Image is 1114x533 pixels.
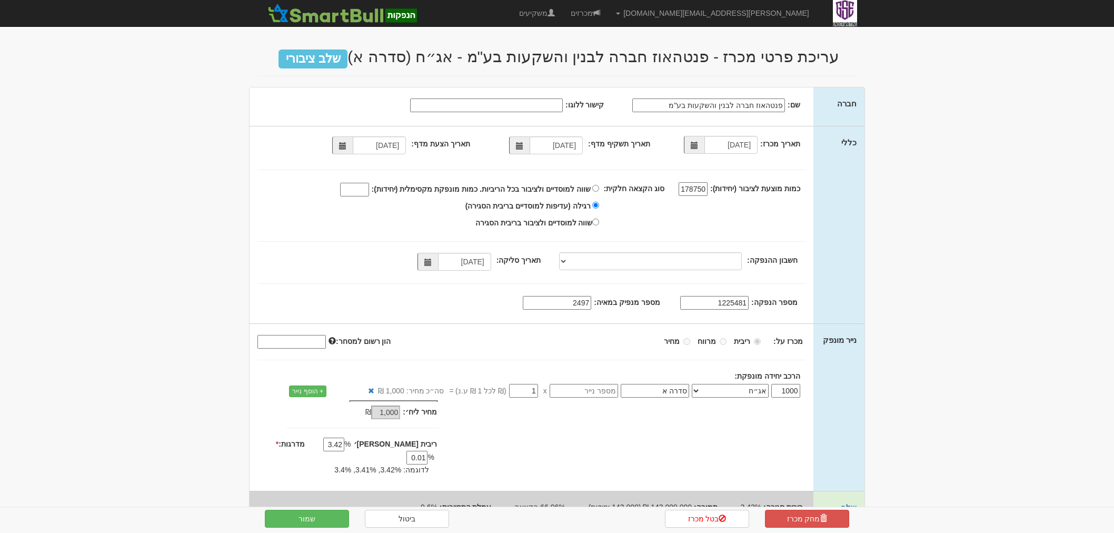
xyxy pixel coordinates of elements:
input: מרווח [720,338,727,345]
label: עמלת התחייבות: [440,502,492,512]
input: שם הסדרה [621,384,689,398]
button: שמור [265,510,349,528]
label: תאריך מכרז: [760,139,800,149]
strong: ריבית [734,337,750,346]
span: לדוגמה: 3.42%, 3.41%, 3.4% [334,466,429,474]
label: חברה [837,98,857,109]
input: שווה למוסדיים ולציבור בכל הריביות. כמות מונפקת מקסימלית (יחידות): [592,185,599,192]
label: סוג הקצאה חלקית: [603,183,664,194]
label: קישור ללוגו: [565,100,604,110]
input: מספר נייר [550,384,618,398]
label: תמורה: [694,502,718,512]
label: תאריך תשקיף מדף: [588,139,650,149]
input: ריבית [754,338,761,345]
a: + הוסף נייר [289,386,326,397]
a: מחק מכרז [765,510,849,528]
span: x [543,386,547,396]
input: רגילה (עדיפות למוסדיים בריבית הסגירה) [592,202,599,209]
div: ₪ [322,407,403,419]
a: בטל מכרז [665,510,749,528]
h2: עריכת פרטי מכרז - פנטהאוז חברה לבנין והשקעות בע"מ - אג״ח (סדרה א) [257,48,857,65]
span: % [344,439,351,449]
label: מספר הנפקה: [751,297,798,308]
label: חשבון ההנפקה: [747,255,798,265]
input: מחיר * [509,384,538,398]
input: כמות [771,384,800,398]
span: 66.96% הקצאה [514,503,565,511]
span: (₪ לכל 1 ₪ ע.נ) [454,386,506,396]
img: SmartBull Logo [265,3,420,24]
span: 143,000,000 ₪ (143,000 יחידות) [589,503,692,511]
label: ריבית סגירה: [763,502,803,512]
span: שווה למוסדיים ולציבור בכל הריביות. [480,185,590,193]
label: תאריך סליקה: [496,255,541,265]
label: כמות מוצעת לציבור (יחידות): [710,183,800,194]
span: שלב ציבורי [278,50,347,68]
span: = [449,386,453,396]
input: שווה למוסדיים ולציבור בריבית הסגירה [592,219,599,225]
strong: מחיר [664,337,680,346]
span: % [427,452,434,462]
span: סה״כ מחיר: 1,000 ₪ [378,386,444,396]
a: ביטול [365,510,449,528]
label: שם: [788,100,800,110]
label: מדרגות: [276,439,305,449]
label: מחיר ליח׳: [403,407,437,417]
strong: הרכב יחידה מונפקת: [734,372,800,380]
label: הון רשום למסחר: [329,336,391,347]
span: 0.6% [421,503,437,511]
strong: מרווח [698,337,716,346]
label: תאריך הצעת מדף: [411,139,470,149]
input: שווה למוסדיים ולציבור בכל הריביות. כמות מונפקת מקסימלית (יחידות): [340,183,369,196]
input: מחיר [683,338,690,345]
span: 3.42% [741,503,762,511]
span: רגילה (עדיפות למוסדיים בריבית הסגירה) [465,202,591,210]
label: נייר מונפק [823,334,857,346]
label: מספר מנפיק במאיה: [594,297,660,308]
label: כמות מונפקת מקסימלית (יחידות): [372,184,478,194]
strong: מכרז על: [773,337,803,346]
span: שווה למוסדיים ולציבור בריבית הסגירה [475,219,593,227]
label: כללי [841,137,857,148]
label: ריבית [PERSON_NAME]׳ [354,439,437,449]
a: שלב מוסדי [838,503,857,523]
